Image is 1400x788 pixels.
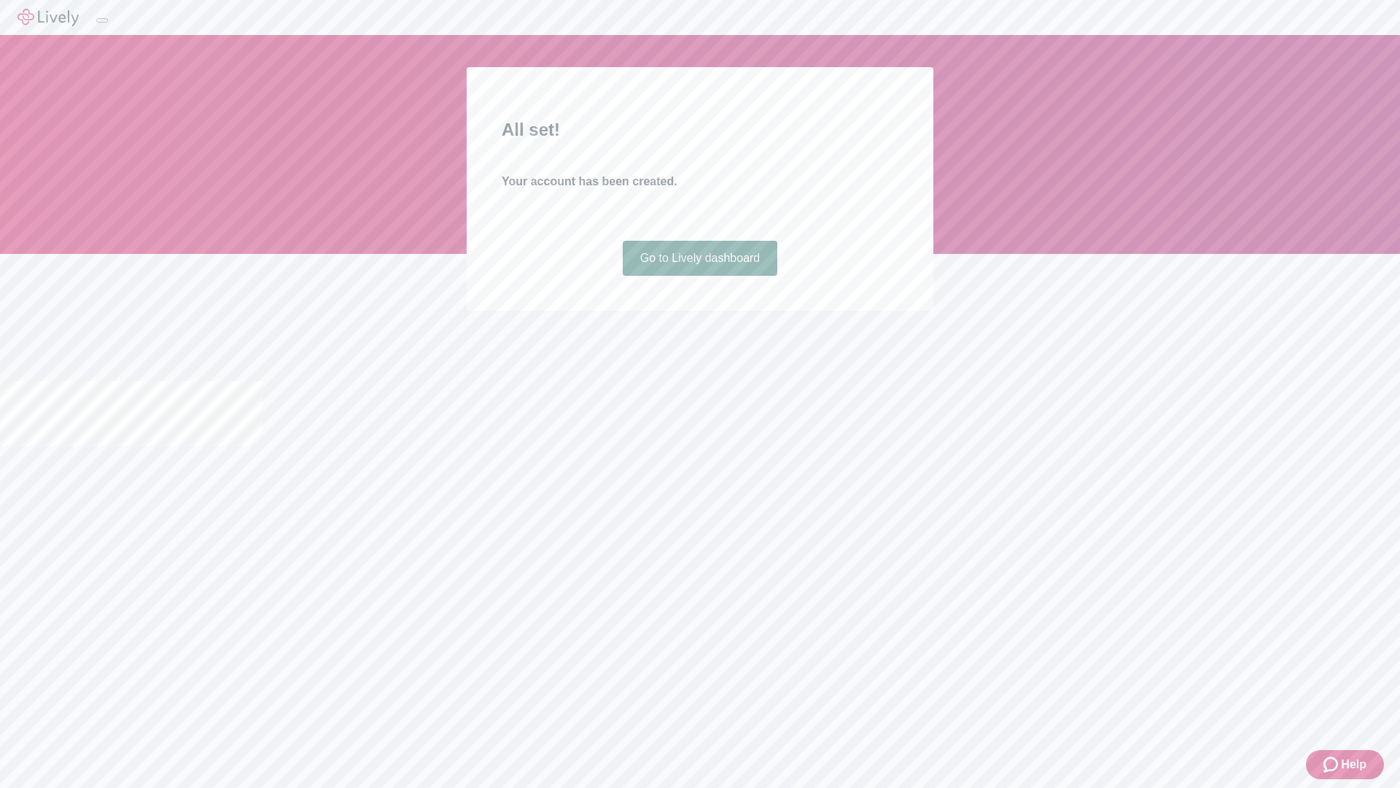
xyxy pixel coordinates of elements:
[502,117,898,143] h2: All set!
[1341,756,1366,773] span: Help
[502,173,898,190] h4: Your account has been created.
[1323,756,1341,773] svg: Zendesk support icon
[96,18,108,23] button: Log out
[17,9,79,26] img: Lively
[623,241,778,276] a: Go to Lively dashboard
[1306,750,1384,779] button: Zendesk support iconHelp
